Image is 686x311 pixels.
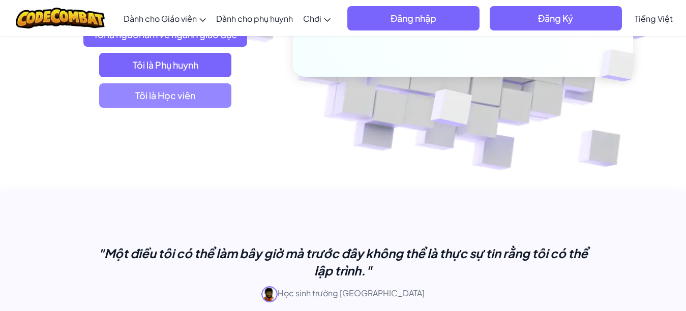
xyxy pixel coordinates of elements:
[89,286,598,302] p: Học sinh trường [GEOGRAPHIC_DATA]
[490,6,622,30] button: Đăng Ký
[99,53,231,77] a: Tôi là Phụ huynh
[261,286,278,302] img: avatar
[405,68,496,152] img: Overlap cubes
[118,5,211,32] a: Dành cho Giáo viên
[630,5,678,32] a: Tiếng Việt
[583,28,659,103] img: Overlap cubes
[16,8,105,28] img: CodeCombat logo
[347,6,480,30] button: Đăng nhập
[211,5,298,32] a: Dành cho phụ huynh
[89,244,598,279] p: "Một điều tôi có thể làm bây giờ mà trước đây không thể là thực sự tin rằng tôi có thể lập trình."
[99,83,231,108] button: Tôi là Học viên
[124,13,197,24] span: Dành cho Giáo viên
[303,13,321,24] span: Chơi
[298,5,336,32] a: Chơi
[635,13,673,24] span: Tiếng Việt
